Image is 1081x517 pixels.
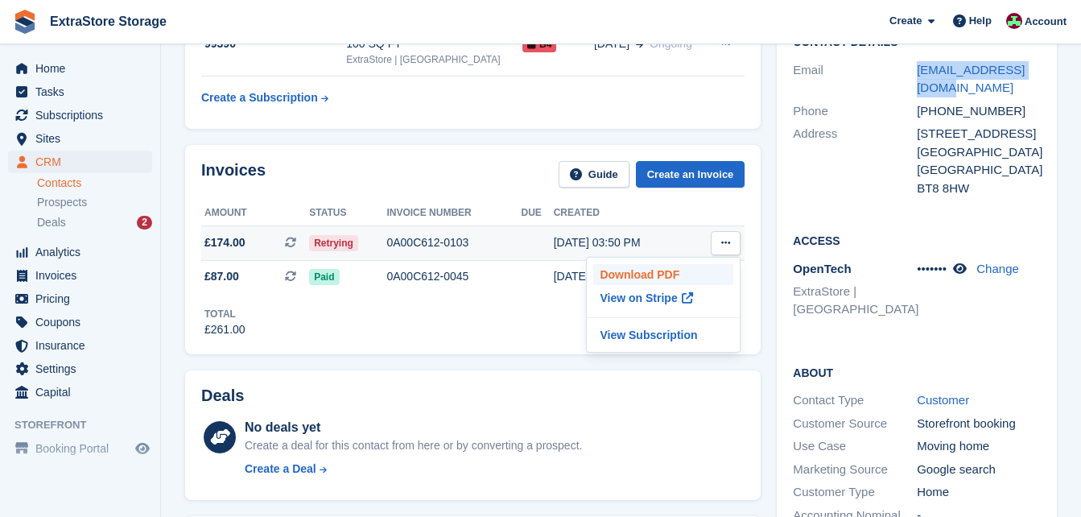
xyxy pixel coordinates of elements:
[793,125,917,197] div: Address
[554,201,691,226] th: Created
[917,63,1025,95] a: [EMAIL_ADDRESS][DOMAIN_NAME]
[793,461,917,479] div: Marketing Source
[8,381,152,403] a: menu
[14,417,160,433] span: Storefront
[1006,13,1022,29] img: Chelsea Parker
[35,264,132,287] span: Invoices
[137,216,152,230] div: 2
[35,151,132,173] span: CRM
[245,437,582,454] div: Create a deal for this contact from here or by converting a prospect.
[35,334,132,357] span: Insurance
[8,287,152,310] a: menu
[201,201,309,226] th: Amount
[8,104,152,126] a: menu
[793,232,1041,248] h2: Access
[35,437,132,460] span: Booking Portal
[35,287,132,310] span: Pricing
[522,36,556,52] span: B4
[37,194,152,211] a: Prospects
[636,161,745,188] a: Create an Invoice
[8,437,152,460] a: menu
[522,201,554,226] th: Due
[1025,14,1067,30] span: Account
[8,358,152,380] a: menu
[386,234,521,251] div: 0A00C612-0103
[917,437,1041,456] div: Moving home
[35,127,132,150] span: Sites
[43,8,173,35] a: ExtraStore Storage
[917,102,1041,121] div: [PHONE_NUMBER]
[201,89,318,106] div: Create a Subscription
[245,418,582,437] div: No deals yet
[917,125,1041,143] div: [STREET_ADDRESS]
[917,161,1041,180] div: [GEOGRAPHIC_DATA]
[35,57,132,80] span: Home
[309,269,339,285] span: Paid
[793,262,851,275] span: OpenTech
[204,321,245,338] div: £261.00
[793,415,917,433] div: Customer Source
[917,393,969,407] a: Customer
[917,262,947,275] span: •••••••
[204,234,245,251] span: £174.00
[204,268,239,285] span: £87.00
[346,35,522,52] div: 100 SQ FT
[8,57,152,80] a: menu
[35,311,132,333] span: Coupons
[559,161,629,188] a: Guide
[650,37,692,50] span: Ongoing
[8,127,152,150] a: menu
[8,264,152,287] a: menu
[35,81,132,103] span: Tasks
[37,195,87,210] span: Prospects
[245,461,582,478] a: Create a Deal
[917,461,1041,479] div: Google search
[793,483,917,502] div: Customer Type
[386,201,521,226] th: Invoice number
[37,176,152,191] a: Contacts
[386,268,521,285] div: 0A00C612-0045
[889,13,922,29] span: Create
[793,364,1041,380] h2: About
[37,215,66,230] span: Deals
[917,415,1041,433] div: Storefront booking
[201,387,244,405] h2: Deals
[13,10,37,34] img: stora-icon-8386f47178a22dfd0bd8f6a31ec36ba5ce8667c1dd55bd0f319d3a0aa187defe.svg
[8,151,152,173] a: menu
[8,241,152,263] a: menu
[976,262,1019,275] a: Change
[309,235,358,251] span: Retrying
[8,81,152,103] a: menu
[201,161,266,188] h2: Invoices
[917,180,1041,198] div: BT8 8HW
[35,381,132,403] span: Capital
[793,102,917,121] div: Phone
[35,241,132,263] span: Analytics
[793,61,917,97] div: Email
[245,461,316,478] div: Create a Deal
[133,439,152,458] a: Preview store
[37,214,152,231] a: Deals 2
[593,325,733,345] a: View Subscription
[201,83,328,113] a: Create a Subscription
[793,391,917,410] div: Contact Type
[8,334,152,357] a: menu
[969,13,992,29] span: Help
[793,283,917,319] li: ExtraStore | [GEOGRAPHIC_DATA]
[204,307,245,321] div: Total
[793,437,917,456] div: Use Case
[594,35,629,52] span: [DATE]
[593,285,733,311] a: View on Stripe
[917,143,1041,162] div: [GEOGRAPHIC_DATA]
[35,358,132,380] span: Settings
[346,52,522,67] div: ExtraStore | [GEOGRAPHIC_DATA]
[201,35,346,52] div: 99390
[593,264,733,285] a: Download PDF
[554,268,691,285] div: [DATE] 03:49 PM
[309,201,386,226] th: Status
[8,311,152,333] a: menu
[554,234,691,251] div: [DATE] 03:50 PM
